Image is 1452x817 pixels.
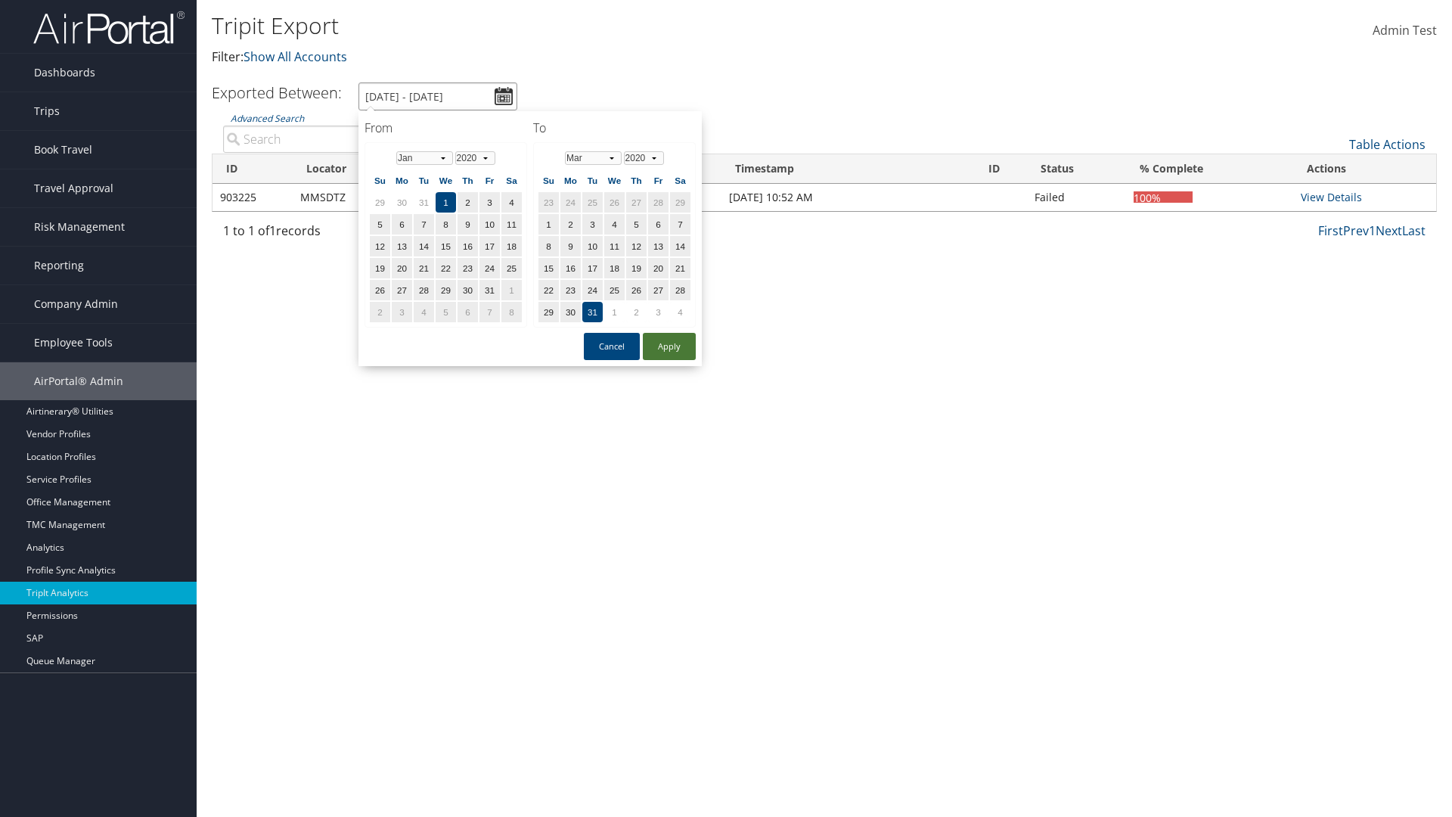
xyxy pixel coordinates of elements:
td: 5 [626,214,647,235]
td: [DATE] 10:52 AM [721,184,975,211]
th: Actions [1293,154,1436,184]
td: 16 [560,258,581,278]
h1: Tripit Export [212,10,1028,42]
span: Book Travel [34,131,92,169]
a: Prev [1343,222,1369,239]
td: 1 [501,280,522,300]
td: 9 [560,236,581,256]
td: 29 [436,280,456,300]
td: 25 [604,280,625,300]
td: 4 [414,302,434,322]
a: Show All Accounts [244,48,347,65]
td: 19 [370,258,390,278]
a: Admin Test [1373,8,1437,54]
td: 6 [648,214,669,235]
td: 7 [670,214,690,235]
input: [DATE] - [DATE] [358,82,517,110]
td: 27 [648,280,669,300]
td: 12 [370,236,390,256]
td: 20 [648,258,669,278]
td: 14 [414,236,434,256]
td: 3 [648,302,669,322]
td: 23 [538,192,559,213]
td: 18 [501,236,522,256]
th: ID: activate to sort column ascending [975,154,1026,184]
td: 29 [370,192,390,213]
span: Dashboards [34,54,95,92]
td: 7 [479,302,500,322]
td: 30 [458,280,478,300]
td: 18 [604,258,625,278]
td: 2 [560,214,581,235]
td: 4 [670,302,690,322]
td: 19 [626,258,647,278]
button: Cancel [584,333,640,360]
td: 10 [582,236,603,256]
td: 14 [670,236,690,256]
th: Status: activate to sort column ascending [1027,154,1127,184]
div: 100% [1134,191,1193,203]
td: 11 [604,236,625,256]
th: Sa [501,170,522,191]
td: 28 [670,280,690,300]
td: 11 [501,214,522,235]
p: Filter: [212,48,1028,67]
td: 8 [501,302,522,322]
span: Admin Test [1373,22,1437,39]
td: 5 [370,214,390,235]
td: 27 [626,192,647,213]
td: 20 [392,258,412,278]
td: 26 [626,280,647,300]
th: Th [458,170,478,191]
a: Table Actions [1349,136,1426,153]
th: Tu [582,170,603,191]
td: 25 [582,192,603,213]
h4: From [365,120,527,136]
td: 7 [414,214,434,235]
td: 24 [560,192,581,213]
td: 3 [582,214,603,235]
td: 26 [604,192,625,213]
th: We [436,170,456,191]
th: Timestamp: activate to sort column ascending [721,154,975,184]
img: airportal-logo.png [33,10,185,45]
td: 25 [501,258,522,278]
th: % Complete: activate to sort column ascending [1126,154,1292,184]
td: 2 [458,192,478,213]
td: 29 [670,192,690,213]
a: 1 [1369,222,1376,239]
div: 1 to 1 of records [223,222,507,247]
td: 4 [604,214,625,235]
td: 16 [458,236,478,256]
input: Advanced Search [223,126,507,153]
td: 22 [436,258,456,278]
span: Company Admin [34,285,118,323]
td: 6 [392,214,412,235]
td: 9 [458,214,478,235]
a: Last [1402,222,1426,239]
td: 30 [560,302,581,322]
td: 22 [538,280,559,300]
td: 31 [479,280,500,300]
td: 8 [436,214,456,235]
span: AirPortal® Admin [34,362,123,400]
button: Apply [643,333,696,360]
td: 10 [479,214,500,235]
th: Tu [414,170,434,191]
th: Th [626,170,647,191]
th: Fr [479,170,500,191]
td: 26 [370,280,390,300]
td: 903225 [213,184,293,211]
td: 23 [458,258,478,278]
th: Su [538,170,559,191]
td: 31 [582,302,603,322]
td: 31 [414,192,434,213]
td: 28 [648,192,669,213]
td: 30 [392,192,412,213]
td: 2 [626,302,647,322]
td: 29 [538,302,559,322]
td: 2 [370,302,390,322]
td: 5 [436,302,456,322]
td: 1 [538,214,559,235]
td: MMSDTZ [293,184,408,211]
